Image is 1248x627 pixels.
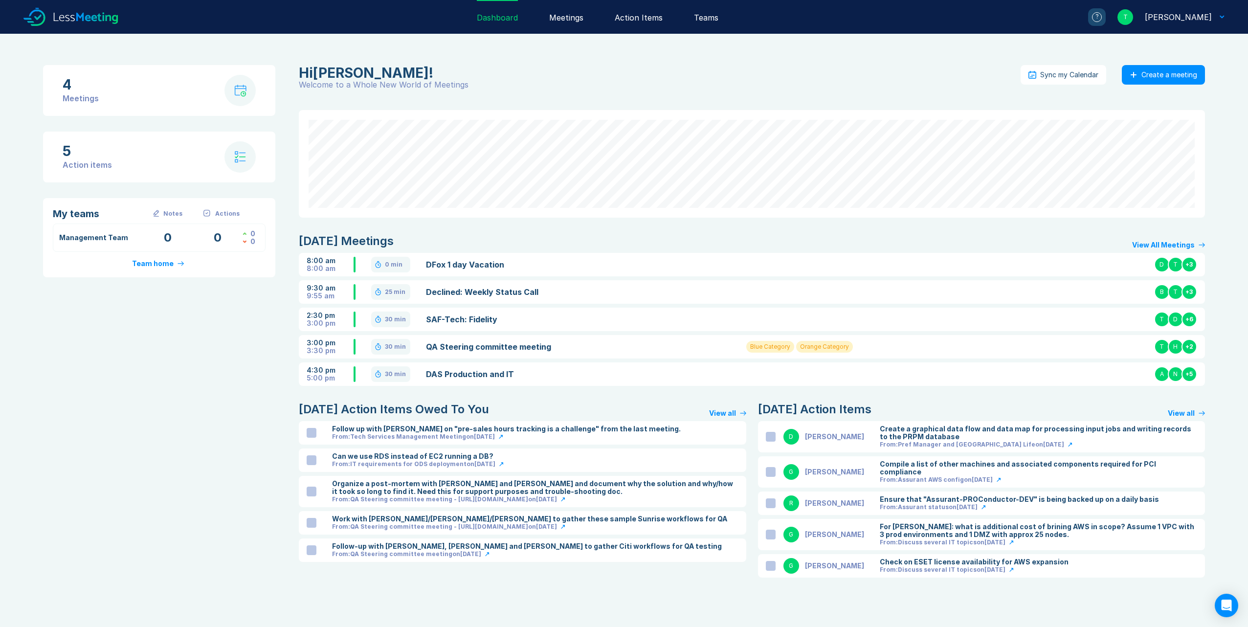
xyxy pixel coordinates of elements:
[709,409,736,417] div: View all
[332,542,722,550] div: Follow-up with [PERSON_NAME], [PERSON_NAME] and [PERSON_NAME] to gather Citi workflows for QA tes...
[385,343,406,351] div: 30 min
[299,65,1015,81] div: Tim Ciceran
[426,368,723,380] a: DAS Production and IT
[880,460,1197,476] div: Compile a list of other machines and associated components required for PCI compliance
[1181,366,1197,382] div: + 5
[215,210,240,218] div: Actions
[332,433,495,441] div: From: Tech Services Management Meeting on [DATE]
[332,495,557,503] div: From: QA Steering committee meeting - [URL][DOMAIN_NAME] on [DATE]
[426,313,723,325] a: SAF-Tech: Fidelity
[1021,65,1106,85] button: Sync my Calendar
[426,286,723,298] a: Declined: Weekly Status Call
[235,151,246,163] img: check-list.svg
[1122,65,1205,85] button: Create a meeting
[332,452,504,460] div: Can we use RDS instead of EC2 running a DB?
[1168,366,1183,382] div: N
[805,499,864,507] div: [PERSON_NAME]
[783,429,799,445] div: D
[63,92,99,104] div: Meetings
[1181,284,1197,300] div: + 3
[783,464,799,480] div: G
[1145,11,1212,23] div: Tim Ciceran
[332,460,495,468] div: From: IT requirements for ODS deployment on [DATE]
[1132,241,1195,249] div: View All Meetings
[783,558,799,574] div: G
[1168,409,1195,417] div: View all
[1040,71,1098,79] div: Sync my Calendar
[234,85,246,97] img: calendar-with-clock.svg
[880,441,1064,448] div: From: Pref Manager and [GEOGRAPHIC_DATA] Life on [DATE]
[250,238,255,246] div: 0
[385,288,405,296] div: 25 min
[783,527,799,542] div: G
[880,476,993,484] div: From: Assurant AWS config on [DATE]
[53,208,141,220] div: My teams
[59,233,128,242] a: Management Team
[880,566,1005,574] div: From: Discuss several IT topics on [DATE]
[805,562,864,570] div: [PERSON_NAME]
[307,319,354,327] div: 3:00 pm
[805,468,864,476] div: [PERSON_NAME]
[805,433,864,441] div: [PERSON_NAME]
[1154,339,1170,355] div: T
[193,230,243,246] div: Open Action Items
[63,77,99,92] div: 4
[1141,71,1197,79] div: Create a meeting
[880,425,1197,441] div: Create a graphical data flow and data map for processing input jobs and writing records to the PR...
[805,531,864,538] div: [PERSON_NAME]
[746,341,794,353] div: Blue Category
[243,240,246,243] img: caret-down-red.svg
[63,143,112,159] div: 5
[426,341,723,353] a: QA Steering committee meeting
[299,81,1021,89] div: Welcome to a Whole New World of Meetings
[1154,312,1170,327] div: T
[307,339,354,347] div: 3:00 pm
[880,523,1197,538] div: For [PERSON_NAME]: what is additional cost of brining AWS in scope? Assume 1 VPC with 3 prod envi...
[1168,312,1183,327] div: D
[783,495,799,511] div: R
[1181,312,1197,327] div: + 6
[1154,257,1170,272] div: D
[332,523,557,531] div: From: QA Steering committee meeting - [URL][DOMAIN_NAME] on [DATE]
[1168,409,1205,417] a: View all
[796,341,853,353] div: Orange Category
[1076,8,1106,26] a: ?
[1154,366,1170,382] div: A
[299,233,394,249] div: [DATE] Meetings
[385,261,402,269] div: 0 min
[243,238,255,246] div: Actions Assigned this Week
[1168,339,1183,355] div: H
[332,515,727,523] div: Work with [PERSON_NAME]/[PERSON_NAME]/[PERSON_NAME] to gather these sample Sunrise workflows for QA
[1181,339,1197,355] div: + 2
[385,315,406,323] div: 30 min
[1092,12,1102,22] div: ?
[163,210,182,218] div: Notes
[332,550,481,558] div: From: QA Steering committee meeting on [DATE]
[178,261,184,266] img: arrow-right-primary.svg
[307,265,354,272] div: 8:00 am
[880,558,1069,566] div: Check on ESET license availability for AWS expansion
[332,480,738,495] div: Organize a post-mortem with [PERSON_NAME] and [PERSON_NAME] and document why the solution and why...
[299,402,489,417] div: [DATE] Action Items Owed To You
[307,312,354,319] div: 2:30 pm
[307,347,354,355] div: 3:30 pm
[243,232,246,235] img: caret-up-green.svg
[709,409,746,417] a: View all
[1132,241,1205,249] a: View All Meetings
[1168,284,1183,300] div: T
[1117,9,1133,25] div: T
[307,257,354,265] div: 8:00 am
[880,503,978,511] div: From: Assurant status on [DATE]
[307,284,354,292] div: 9:30 am
[426,259,723,270] a: DFox 1 day Vacation
[880,495,1159,503] div: Ensure that "Assurant-PROConductor-DEV" is being backed up on a daily basis
[1181,257,1197,272] div: + 3
[132,260,187,268] a: Team home
[1154,284,1170,300] div: B
[307,366,354,374] div: 4:30 pm
[243,230,255,238] div: Actions Closed this Week
[307,292,354,300] div: 9:55 am
[332,425,681,433] div: Follow up with [PERSON_NAME] on "pre-sales hours tracking is a challenge" from the last meeting.
[132,260,174,268] div: Team home
[142,230,192,246] div: Meetings with Notes this Week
